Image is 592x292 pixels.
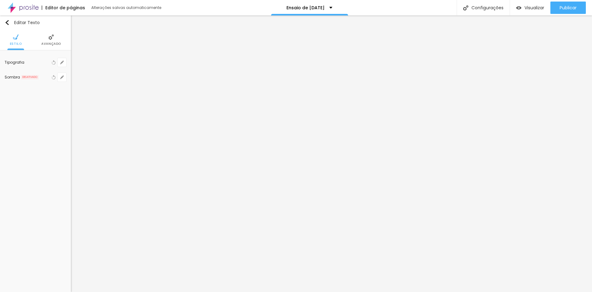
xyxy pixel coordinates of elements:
button: Visualizar [510,2,550,14]
span: Estilo [10,42,22,45]
img: Icone [48,34,54,40]
button: Publicar [550,2,586,14]
span: Visualizar [524,5,544,10]
img: Icone [5,20,10,25]
img: Icone [463,5,468,11]
img: Icone [13,34,18,40]
div: Sombra [5,75,20,79]
span: DESATIVADO [21,75,39,79]
div: Editor de páginas [42,6,85,10]
span: Publicar [560,5,577,10]
div: Tipografia [5,61,50,64]
iframe: Editor [71,15,592,292]
p: Ensaio de [DATE] [286,6,325,10]
img: view-1.svg [516,5,521,11]
div: Editar Texto [5,20,40,25]
span: Avançado [41,42,61,45]
div: Alterações salvas automaticamente [91,6,162,10]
